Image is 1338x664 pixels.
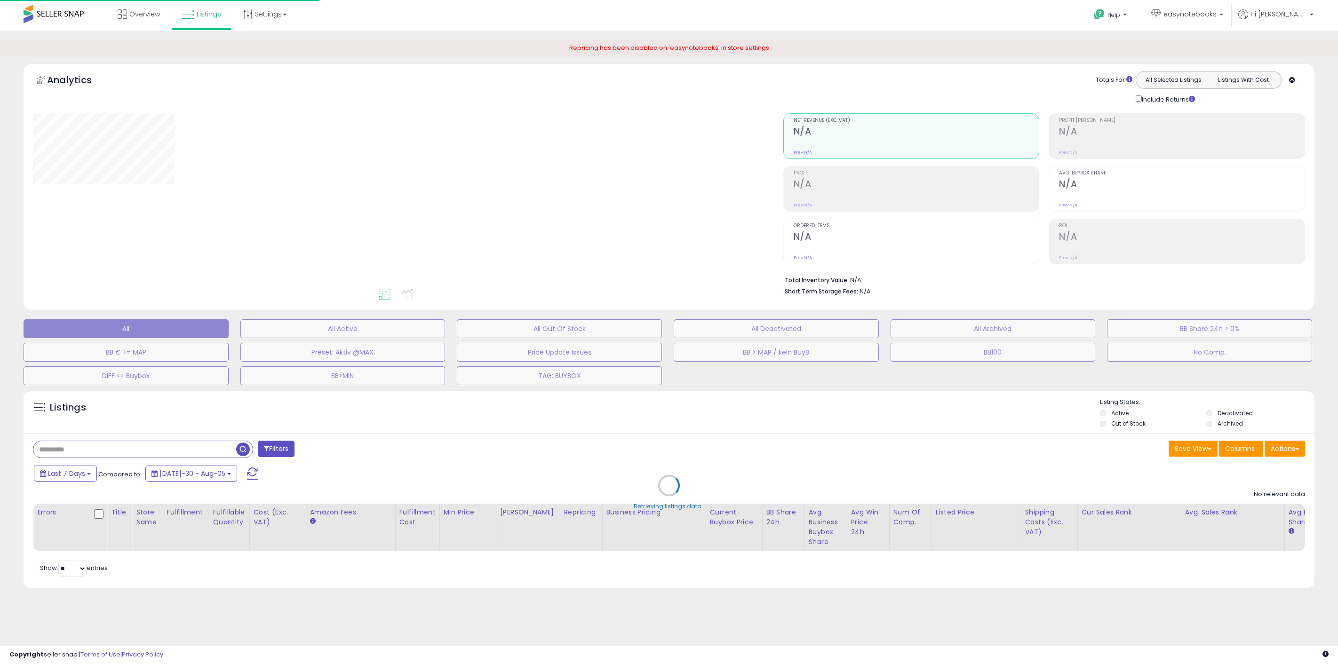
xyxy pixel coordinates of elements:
button: All Deactivated [674,319,879,338]
small: Prev: N/A [794,255,812,261]
button: Listings With Cost [1208,74,1278,86]
h2: N/A [794,126,1039,139]
span: Listings [197,9,221,19]
div: Retrieving listings data.. [634,502,704,510]
button: BB100 [891,343,1096,362]
button: All Out Of Stock [457,319,662,338]
button: BB € >= MAP [24,343,229,362]
button: All [24,319,229,338]
small: Prev: N/A [794,150,812,155]
button: BB Share 24h > 0% [1107,319,1312,338]
span: N/A [860,287,871,296]
span: ROI [1059,223,1305,229]
b: Short Term Storage Fees: [785,287,858,295]
span: Hi [PERSON_NAME] [1250,9,1307,19]
small: Prev: N/A [1059,202,1077,208]
h5: Analytics [47,73,110,89]
li: N/A [785,274,1298,285]
small: Prev: N/A [794,202,812,208]
b: Total Inventory Value: [785,276,849,284]
h2: N/A [794,179,1039,191]
h2: N/A [1059,179,1305,191]
button: All Selected Listings [1139,74,1209,86]
div: Include Returns [1129,94,1206,104]
h2: N/A [1059,126,1305,139]
button: DIFF <> Buybox [24,366,229,385]
button: Price Update Issues [457,343,662,362]
button: Preset: Aktiv @MAX [240,343,446,362]
button: No Comp. [1107,343,1312,362]
span: Profit [PERSON_NAME] [1059,118,1305,123]
a: Hi [PERSON_NAME] [1238,9,1314,31]
button: BB > MAP / kein BuyB [674,343,879,362]
span: Net Revenue (Exc. VAT) [794,118,1039,123]
span: Repricing has been disabled on 'easynotebooks' in store settings [569,43,769,52]
div: Totals For [1096,76,1132,85]
a: Help [1086,1,1136,31]
button: TAG: BUYBOX [457,366,662,385]
span: Avg. Buybox Share [1059,171,1305,176]
span: Overview [129,9,160,19]
small: Prev: N/A [1059,255,1077,261]
h2: N/A [1059,231,1305,244]
small: Prev: N/A [1059,150,1077,155]
button: All Active [240,319,446,338]
i: Get Help [1093,8,1105,20]
button: BB>MIN [240,366,446,385]
h2: N/A [794,231,1039,244]
span: Ordered Items [794,223,1039,229]
span: Help [1107,11,1120,19]
span: easynotebooks [1163,9,1217,19]
span: Profit [794,171,1039,176]
button: All Archived [891,319,1096,338]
